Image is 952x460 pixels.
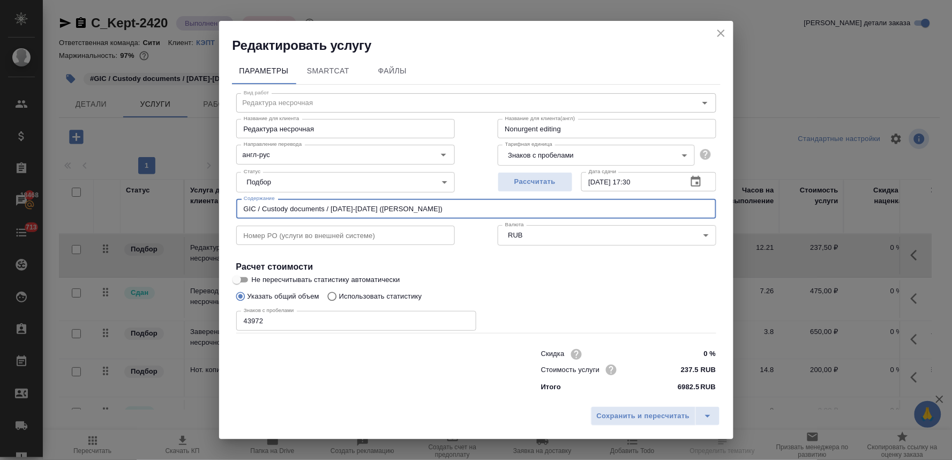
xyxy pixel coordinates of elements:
[591,406,720,426] div: split button
[541,382,561,392] p: Итого
[541,348,565,359] p: Скидка
[436,147,451,162] button: Open
[303,64,354,78] span: SmartCat
[236,261,716,273] h4: Расчет стоимости
[248,291,319,302] p: Указать общий объем
[339,291,422,302] p: Использовать статистику
[233,37,733,54] h2: Редактировать услугу
[504,176,567,188] span: Рассчитать
[713,25,729,41] button: close
[676,346,716,362] input: ✎ Введи что-нибудь
[505,231,526,240] button: RUB
[701,382,716,392] p: RUB
[498,172,573,192] button: Рассчитать
[252,274,400,285] span: Не пересчитывать статистику автоматически
[591,406,696,426] button: Сохранить и пересчитать
[238,64,290,78] span: Параметры
[244,177,275,187] button: Подбор
[498,145,695,165] div: Знаков с пробелами
[367,64,418,78] span: Файлы
[505,151,578,160] button: Знаков с пробелами
[498,225,716,246] div: RUB
[678,382,700,392] p: 6982.5
[676,362,716,377] input: ✎ Введи что-нибудь
[236,172,455,192] div: Подбор
[597,410,690,422] span: Сохранить и пересчитать
[541,365,600,375] p: Стоимость услуги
